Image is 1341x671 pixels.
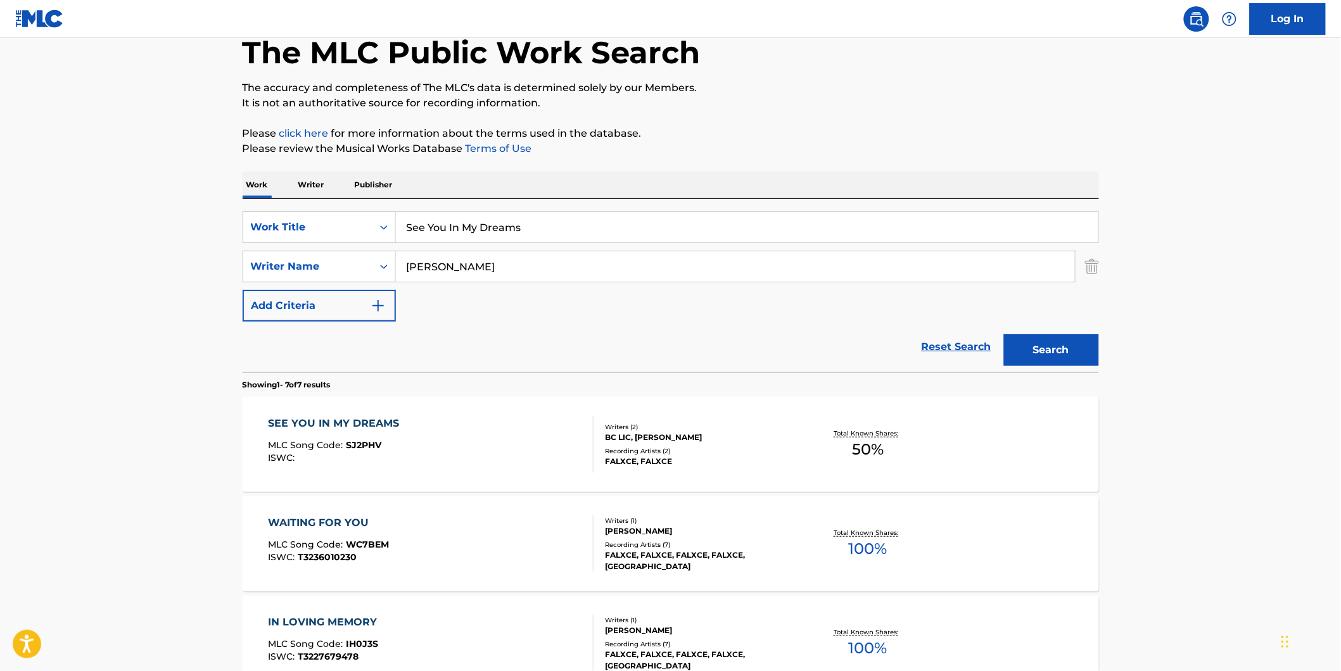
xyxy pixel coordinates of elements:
[268,638,346,649] span: MLC Song Code :
[298,551,357,563] span: T3236010230
[268,539,346,550] span: MLC Song Code :
[268,551,298,563] span: ISWC :
[243,141,1099,156] p: Please review the Musical Works Database
[834,429,902,438] p: Total Known Shares:
[243,96,1099,111] p: It is not an authoritative source for recording information.
[298,651,359,662] span: T3227679478
[1189,11,1204,27] img: search
[295,172,328,198] p: Writer
[243,80,1099,96] p: The accuracy and completeness of The MLC's data is determined solely by our Members.
[1184,6,1209,32] a: Public Search
[849,637,887,660] span: 100 %
[243,211,1099,372] form: Search Form
[1222,11,1237,27] img: help
[1217,6,1242,32] div: Help
[268,439,346,451] span: MLC Song Code :
[251,259,365,274] div: Writer Name
[1250,3,1326,35] a: Log In
[243,496,1099,591] a: WAITING FOR YOUMLC Song Code:WC7BEMISWC:T3236010230Writers (1)[PERSON_NAME]Recording Artists (7)F...
[1281,623,1289,661] div: Drag
[351,172,397,198] p: Publisher
[606,625,797,636] div: [PERSON_NAME]
[606,615,797,625] div: Writers ( 1 )
[1004,334,1099,366] button: Search
[463,142,532,154] a: Terms of Use
[346,539,389,550] span: WC7BEM
[243,397,1099,492] a: SEE YOU IN MY DREAMSMLC Song Code:SJ2PHVISWC:Writers (2)BC LIC, [PERSON_NAME]Recording Artists (2...
[834,528,902,537] p: Total Known Shares:
[346,439,381,451] span: SJ2PHV
[268,416,405,431] div: SEE YOU IN MY DREAMS
[834,627,902,637] p: Total Known Shares:
[268,615,383,630] div: IN LOVING MEMORY
[606,516,797,525] div: Writers ( 1 )
[251,220,365,235] div: Work Title
[852,438,884,461] span: 50 %
[606,549,797,572] div: FALXCE, FALXCE, FALXCE, FALXCE, [GEOGRAPHIC_DATA]
[346,638,378,649] span: IH0J3S
[606,456,797,467] div: FALXCE, FALXCE
[268,651,298,662] span: ISWC :
[243,379,331,391] p: Showing 1 - 7 of 7 results
[606,639,797,649] div: Recording Artists ( 7 )
[15,9,64,28] img: MLC Logo
[371,298,386,313] img: 9d2ae6d4665cec9f34b9.svg
[1278,610,1341,671] iframe: Chat Widget
[243,172,272,198] p: Work
[268,452,298,463] span: ISWC :
[606,540,797,549] div: Recording Artists ( 7 )
[606,432,797,443] div: BC LIC, [PERSON_NAME]
[243,290,396,322] button: Add Criteria
[606,446,797,456] div: Recording Artists ( 2 )
[243,126,1099,141] p: Please for more information about the terms used in the database.
[268,515,389,530] div: WAITING FOR YOU
[915,333,998,361] a: Reset Search
[243,34,701,72] h1: The MLC Public Work Search
[279,127,329,139] a: click here
[606,525,797,537] div: [PERSON_NAME]
[1085,251,1099,282] img: Delete Criterion
[606,422,797,432] div: Writers ( 2 )
[849,537,887,560] span: 100 %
